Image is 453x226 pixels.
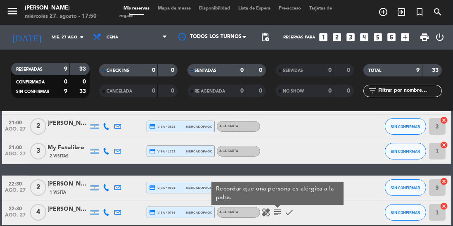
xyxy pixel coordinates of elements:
span: RE AGENDADA [195,89,225,93]
i: cancel [440,202,448,210]
span: SIN CONFIRMAR [391,124,420,129]
span: SENTADAS [195,69,217,73]
div: [PERSON_NAME] [47,119,89,128]
span: A LA CARTA [219,150,238,153]
span: 22:30 [5,178,26,188]
strong: 0 [347,67,352,73]
span: Mis reservas [119,6,154,11]
span: RESERVADAS [16,67,43,71]
i: arrow_drop_down [77,32,87,42]
span: visa * 3853 [149,123,175,130]
strong: 0 [64,79,67,85]
i: menu [6,5,19,17]
span: visa * 0061 [149,184,175,191]
i: power_settings_new [435,32,445,42]
span: visa * 5786 [149,209,175,216]
strong: 0 [171,88,176,94]
input: Filtrar por nombre... [377,86,441,95]
strong: 9 [64,66,67,72]
span: SIN CONFIRMAR [16,90,49,94]
i: search [433,7,443,17]
i: healing [261,207,271,217]
button: SIN CONFIRMAR [385,118,426,135]
strong: 33 [79,66,88,72]
span: 21:00 [5,142,26,152]
button: SIN CONFIRMAR [385,143,426,159]
strong: 0 [171,67,176,73]
i: looks_4 [359,32,370,43]
span: 4 [30,204,46,221]
div: LOG OUT [433,25,447,50]
i: looks_6 [386,32,397,43]
div: Recordar que una persona es alérgica a la palta. [216,185,339,202]
span: visa * 1772 [149,148,175,155]
strong: 9 [64,88,67,94]
strong: 0 [259,67,264,73]
strong: 0 [328,67,332,73]
span: ago. 27 [5,151,26,161]
i: add_circle_outline [378,7,388,17]
span: ago. 27 [5,212,26,222]
button: SIN CONFIRMAR [385,204,426,221]
i: credit_card [149,123,156,130]
span: 1 Visita [50,189,66,196]
span: mercadopago [186,149,212,154]
i: cancel [440,116,448,124]
span: 3 [30,143,46,159]
button: SIN CONFIRMAR [385,179,426,196]
i: credit_card [149,148,156,155]
strong: 0 [152,88,155,94]
i: subject [273,207,282,217]
span: 21:00 [5,117,26,127]
strong: 0 [240,88,244,94]
span: mercadopago [186,124,212,129]
strong: 33 [432,67,440,73]
strong: 33 [79,88,88,94]
span: SIN CONFIRMAR [391,186,420,190]
i: turned_in_not [415,7,425,17]
span: 2 [30,179,46,196]
i: looks_5 [372,32,383,43]
span: Pre-acceso [275,6,305,11]
span: SIN CONFIRMAR [391,210,420,215]
strong: 0 [83,79,88,85]
i: cancel [440,141,448,149]
i: looks_two [332,32,342,43]
span: 22:30 [5,203,26,213]
i: filter_list [368,86,377,96]
div: [PERSON_NAME] [25,4,97,12]
span: mercadopago [186,185,212,190]
i: looks_3 [345,32,356,43]
button: menu [6,5,19,20]
div: miércoles 27. agosto - 17:50 [25,12,97,21]
strong: 0 [259,88,264,94]
span: SERVIDAS [283,69,303,73]
i: credit_card [149,209,156,216]
span: ago. 27 [5,126,26,136]
span: A LA CARTA [219,125,238,128]
span: Reservas para [283,35,315,40]
i: add_box [400,32,410,43]
span: A LA CARTA [219,211,238,214]
i: looks_one [318,32,329,43]
span: Disponibilidad [195,6,234,11]
strong: 0 [152,67,155,73]
i: check [284,207,294,217]
span: NO SHOW [283,89,304,93]
span: 2 [30,118,46,135]
div: [PERSON_NAME] [47,205,89,214]
span: CHECK INS [107,69,129,73]
span: SIN CONFIRMAR [391,149,420,154]
span: CONFIRMADA [16,80,45,84]
i: [DATE] [6,29,47,46]
span: Cena [107,35,118,40]
strong: 0 [240,67,244,73]
strong: 9 [417,67,420,73]
span: TOTAL [368,69,381,73]
span: print [420,32,429,42]
div: [PERSON_NAME] [47,179,89,189]
span: Mapa de mesas [154,6,195,11]
div: My Fotolibro [47,143,89,152]
i: exit_to_app [396,7,406,17]
strong: 0 [347,88,352,94]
